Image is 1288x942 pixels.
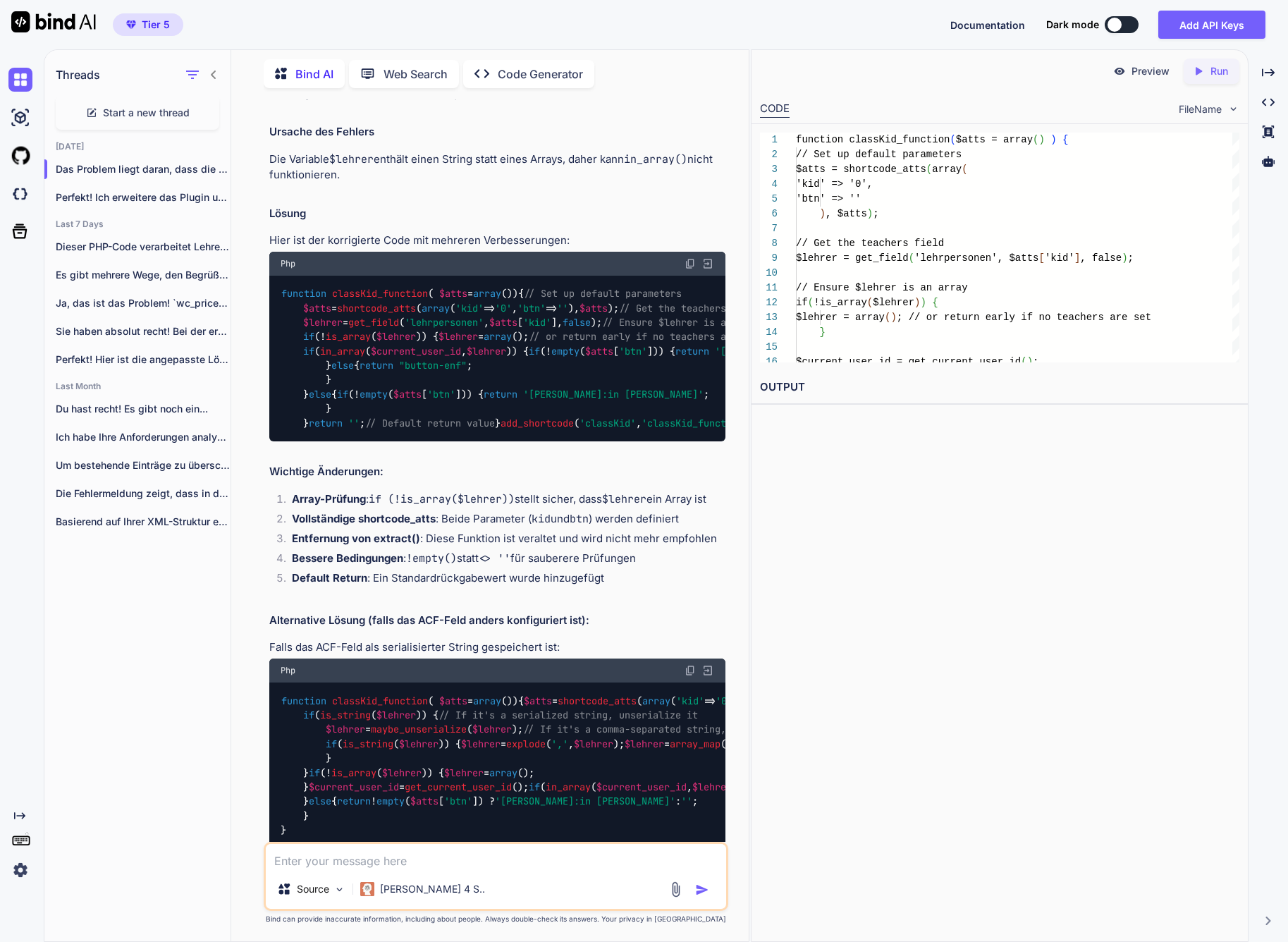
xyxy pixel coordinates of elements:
span: array [489,766,517,779]
span: Tier 5 [142,18,170,32]
h2: Last 7 Days [44,219,231,230]
span: 'kid' [455,302,484,314]
img: Bind AI [11,11,96,32]
code: in_array() [624,152,687,166]
img: copy [685,258,696,269]
span: array [484,331,512,343]
span: $atts [585,345,613,357]
span: ; [1033,356,1038,367]
span: ) [820,208,826,219]
span: if [529,781,540,793]
span: ( [962,164,967,175]
span: $atts [410,795,438,808]
span: $current_user_id [596,781,687,793]
span: $lehrer [376,331,416,343]
span: ) [1038,134,1044,145]
span: $lehrer = get_field [796,252,909,264]
span: $lehrer [625,738,664,750]
span: return [484,388,517,400]
span: array [932,164,962,175]
p: Um bestehende Einträge zu überschreiben, haben Sie... [56,458,231,472]
span: // If it's a comma-separated string, convert to array [523,723,822,736]
p: Falls das ACF-Feld als serialisierter String gespeichert ist: [269,640,725,656]
span: if [326,738,337,750]
span: $current_user_id [371,345,461,357]
span: else [331,359,354,372]
p: [PERSON_NAME] 4 S.. [380,882,485,896]
span: empty [360,388,388,400]
li: : stellt sicher, dass ein Array ist [281,491,725,511]
span: ; // or return early if no teachers are set [897,312,1151,323]
img: Claude 4 Sonnet [360,882,374,896]
code: in_array() [351,87,415,101]
div: 4 [760,177,778,192]
span: is_string [343,738,393,750]
span: $lehrer [376,709,416,721]
span: 'kid' [676,695,704,707]
p: Ja, das ist das Problem! `wc_price()` formatiert... [56,296,231,310]
div: 6 [760,207,778,221]
p: Preview [1131,64,1170,78]
span: function classKid_function [796,134,950,145]
span: // Set up default parameters [524,288,682,300]
span: // Default return value [365,417,495,429]
strong: Bessere Bedingungen [292,551,403,565]
span: empty [376,795,405,808]
p: Bind AI [295,66,333,82]
span: $lehrer [444,766,484,779]
p: Bind can provide inaccurate information, including about people. Always double-check its answers.... [264,914,728,924]
span: if [337,388,348,400]
span: 'classKid' [579,417,636,429]
span: $lehrer [467,345,506,357]
span: classKid_function [332,695,428,707]
span: if [303,331,314,343]
span: function [281,695,326,707]
div: 5 [760,192,778,207]
span: return [675,345,709,357]
strong: Entfernung von extract() [292,532,420,545]
div: 1 [760,133,778,147]
span: '' [681,795,692,808]
span: if [796,297,808,308]
span: ) [1027,356,1033,367]
div: 3 [760,162,778,177]
span: array [473,695,501,707]
h2: Ursache des Fehlers [269,124,725,140]
span: is_string [320,709,371,721]
span: ',' [551,738,568,750]
li: : statt für sauberere Prüfungen [281,551,725,570]
span: $lehrer [692,781,732,793]
span: ) [867,208,873,219]
span: // Ensure $lehrer is an array [602,316,766,329]
span: '[PERSON_NAME]:in [PERSON_NAME]' [523,388,704,400]
span: false [563,316,591,329]
span: add_shortcode [501,417,574,429]
span: $lehrer [326,723,365,736]
span: $lehrer [873,297,914,308]
div: CODE [760,101,790,118]
p: Sie haben absolut recht! Bei der ersten... [56,324,231,338]
span: $atts = shortcode_atts [796,164,926,175]
span: 'btn' => '' [796,193,861,204]
span: [ [1038,252,1044,264]
div: 12 [760,295,778,310]
span: Start a new thread [103,106,190,120]
span: array_map [670,738,720,750]
span: = ( ) [434,288,513,300]
code: $lehrer [329,152,374,166]
span: Dark mode [1046,18,1099,32]
span: $lehrer [303,316,343,329]
button: premiumTier 5 [113,13,183,36]
span: array [422,302,450,314]
p: Es gibt mehrere Wege, den Begrüßungstext im... [56,268,231,282]
span: if [309,766,320,779]
p: Run [1210,64,1228,78]
div: 8 [760,236,778,251]
div: 9 [760,251,778,266]
span: ) [914,297,920,308]
button: Add API Keys [1158,11,1265,39]
img: settings [8,858,32,882]
span: array [642,695,670,707]
p: Ich habe Ihre Anforderungen analysiert und werde... [56,430,231,444]
img: copy [685,665,696,676]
